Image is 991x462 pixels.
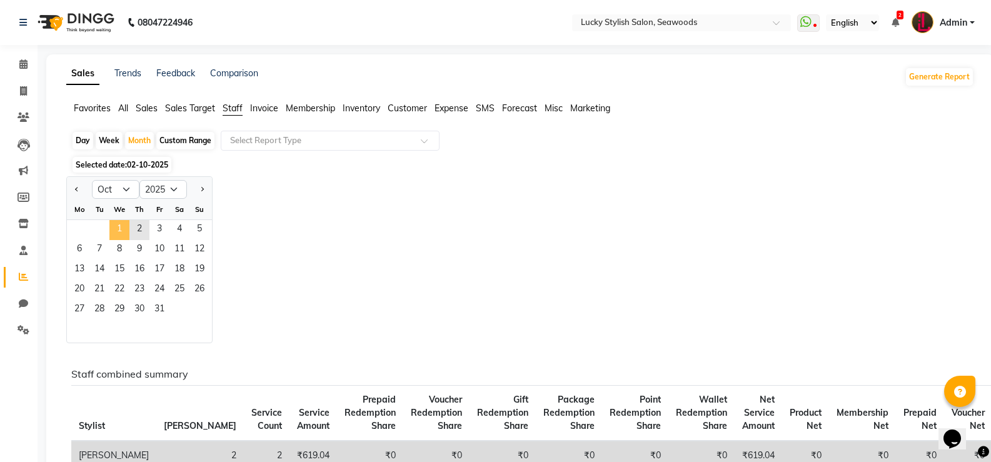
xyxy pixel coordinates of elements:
[570,103,610,114] span: Marketing
[223,103,243,114] span: Staff
[109,220,129,240] div: Wednesday, October 1, 2025
[129,300,149,320] div: Thursday, October 30, 2025
[149,280,169,300] span: 24
[74,103,111,114] span: Favorites
[96,132,123,149] div: Week
[189,260,209,280] span: 19
[837,407,888,431] span: Membership Net
[286,103,335,114] span: Membership
[109,260,129,280] div: Wednesday, October 15, 2025
[129,199,149,219] div: Th
[435,103,468,114] span: Expense
[109,220,129,240] span: 1
[125,132,154,149] div: Month
[32,5,118,40] img: logo
[903,407,937,431] span: Prepaid Net
[109,280,129,300] div: Wednesday, October 22, 2025
[69,240,89,260] div: Monday, October 6, 2025
[89,280,109,300] div: Tuesday, October 21, 2025
[250,103,278,114] span: Invoice
[69,300,89,320] div: Monday, October 27, 2025
[189,220,209,240] div: Sunday, October 5, 2025
[136,103,158,114] span: Sales
[73,157,171,173] span: Selected date:
[411,394,462,431] span: Voucher Redemption Share
[139,180,187,199] select: Select year
[165,103,215,114] span: Sales Target
[71,368,964,380] h6: Staff combined summary
[502,103,537,114] span: Forecast
[129,260,149,280] span: 16
[89,260,109,280] span: 14
[906,68,973,86] button: Generate Report
[109,260,129,280] span: 15
[149,199,169,219] div: Fr
[89,280,109,300] span: 21
[127,160,168,169] span: 02-10-2025
[189,199,209,219] div: Su
[114,68,141,79] a: Trends
[72,179,82,199] button: Previous month
[69,260,89,280] div: Monday, October 13, 2025
[138,5,193,40] b: 08047224946
[189,240,209,260] span: 12
[118,103,128,114] span: All
[189,260,209,280] div: Sunday, October 19, 2025
[742,394,775,431] span: Net Service Amount
[89,260,109,280] div: Tuesday, October 14, 2025
[69,240,89,260] span: 6
[543,394,595,431] span: Package Redemption Share
[169,240,189,260] span: 11
[89,300,109,320] div: Tuesday, October 28, 2025
[676,394,727,431] span: Wallet Redemption Share
[129,280,149,300] div: Thursday, October 23, 2025
[149,260,169,280] div: Friday, October 17, 2025
[476,103,495,114] span: SMS
[149,220,169,240] span: 3
[79,420,105,431] span: Stylist
[251,407,282,431] span: Service Count
[149,240,169,260] span: 10
[169,280,189,300] span: 25
[169,280,189,300] div: Saturday, October 25, 2025
[109,240,129,260] div: Wednesday, October 8, 2025
[189,220,209,240] span: 5
[892,17,899,28] a: 2
[345,394,396,431] span: Prepaid Redemption Share
[129,220,149,240] span: 2
[129,220,149,240] div: Thursday, October 2, 2025
[164,420,236,431] span: [PERSON_NAME]
[129,280,149,300] span: 23
[545,103,563,114] span: Misc
[149,240,169,260] div: Friday, October 10, 2025
[149,280,169,300] div: Friday, October 24, 2025
[109,280,129,300] span: 22
[89,240,109,260] div: Tuesday, October 7, 2025
[92,180,139,199] select: Select month
[343,103,380,114] span: Inventory
[73,132,93,149] div: Day
[790,407,822,431] span: Product Net
[156,132,214,149] div: Custom Range
[388,103,427,114] span: Customer
[89,240,109,260] span: 7
[149,220,169,240] div: Friday, October 3, 2025
[156,68,195,79] a: Feedback
[912,11,933,33] img: Admin
[197,179,207,199] button: Next month
[189,240,209,260] div: Sunday, October 12, 2025
[89,300,109,320] span: 28
[109,300,129,320] span: 29
[169,220,189,240] span: 4
[169,260,189,280] span: 18
[952,407,985,431] span: Voucher Net
[69,280,89,300] div: Monday, October 20, 2025
[109,300,129,320] div: Wednesday, October 29, 2025
[109,199,129,219] div: We
[897,11,903,19] span: 2
[129,300,149,320] span: 30
[210,68,258,79] a: Comparison
[69,260,89,280] span: 13
[129,260,149,280] div: Thursday, October 16, 2025
[149,300,169,320] div: Friday, October 31, 2025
